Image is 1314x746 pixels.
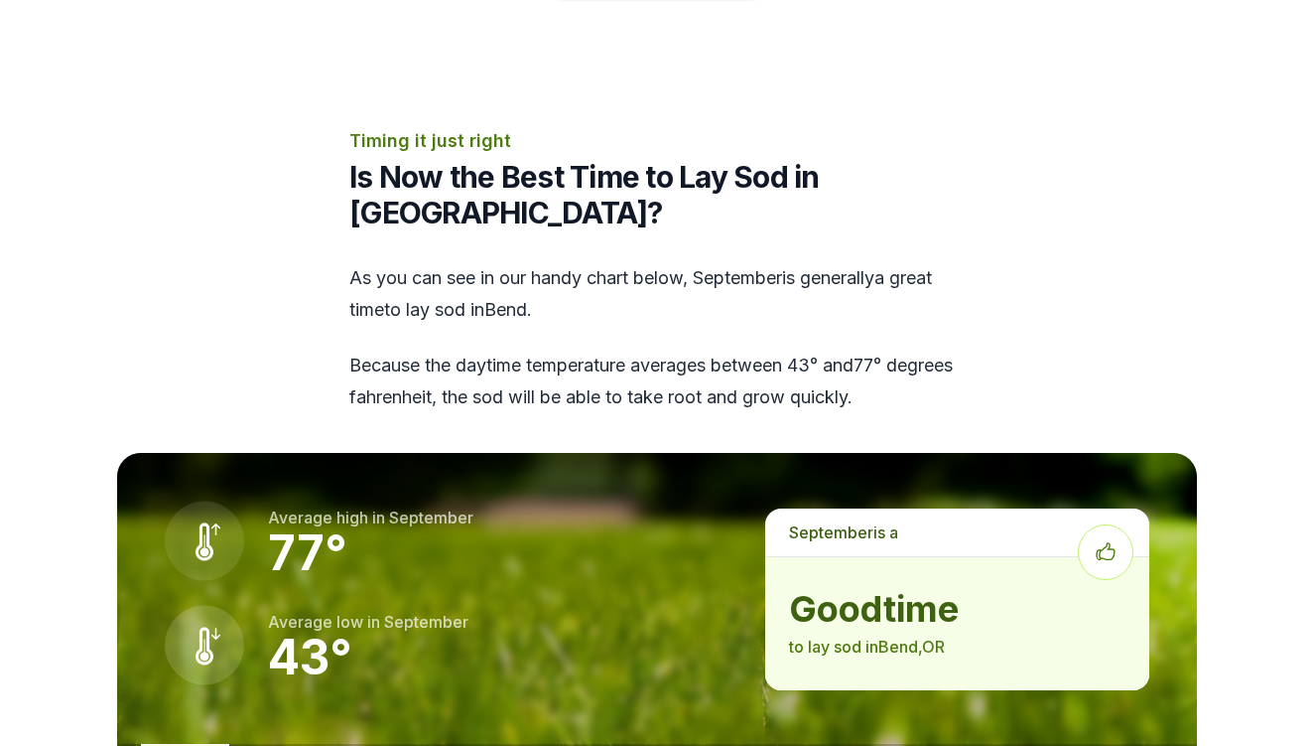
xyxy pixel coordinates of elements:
[789,522,873,542] span: september
[268,610,468,634] p: Average low in
[765,509,1149,556] p: is a
[349,262,965,413] div: As you can see in our handy chart below, is generally a great time to lay sod in Bend .
[389,508,473,527] span: september
[268,506,473,529] p: Average high in
[384,612,468,632] span: september
[268,523,347,582] strong: 77 °
[349,127,965,155] p: Timing it just right
[789,589,1125,629] strong: good time
[693,267,782,288] span: september
[268,628,352,686] strong: 43 °
[349,159,965,230] h2: Is Now the Best Time to Lay Sod in [GEOGRAPHIC_DATA]?
[789,635,1125,659] p: to lay sod in Bend , OR
[349,350,965,413] p: Because the daytime temperature averages between 43 ° and 77 ° degrees fahrenheit, the sod will b...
